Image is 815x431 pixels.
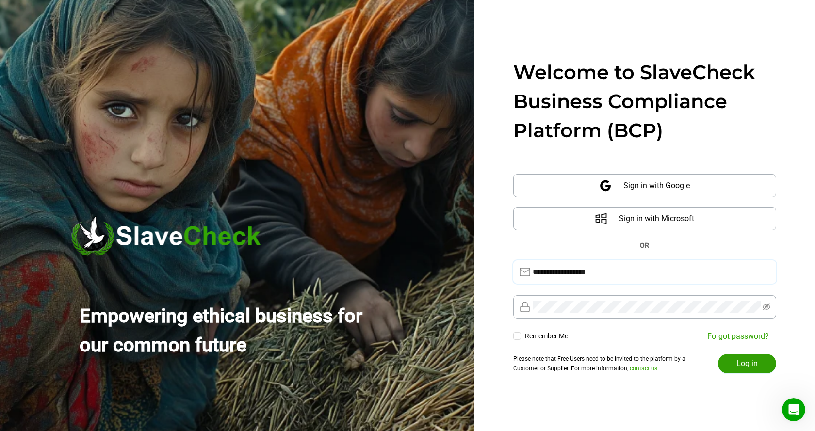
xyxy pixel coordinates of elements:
a: contact us [630,365,657,372]
div: OR [640,240,649,251]
span: Log in [736,358,758,369]
a: Forgot password? [707,332,769,341]
span: google [599,179,612,192]
button: Sign in with Microsoft [513,207,776,230]
iframe: Intercom live chat [782,398,805,421]
span: windows [595,212,607,225]
span: Sign in with Google [623,174,690,197]
button: Log in [718,354,776,373]
span: eye-invisible [763,303,770,311]
button: Sign in with Google [513,174,776,197]
span: Sign in with Microsoft [619,207,694,230]
div: Welcome to SlaveCheck Business Compliance Platform (BCP) [513,58,776,145]
div: Empowering ethical business for our common future [80,302,383,360]
span: Please note that Free Users need to be invited to the platform by a Customer or Supplier. For mor... [513,355,685,372]
span: Remember Me [521,331,572,341]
